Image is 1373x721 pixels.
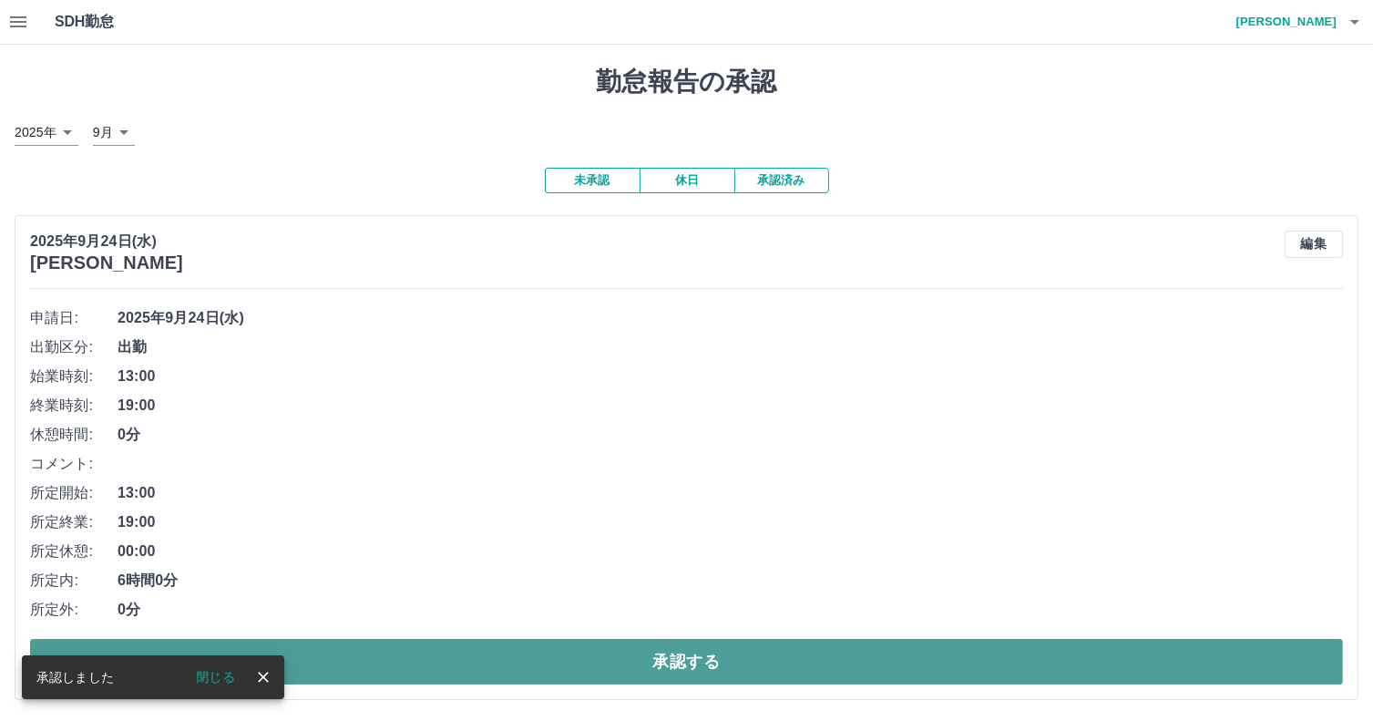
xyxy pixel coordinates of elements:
button: 閉じる [181,664,250,691]
span: 所定休憩: [30,541,118,562]
span: 2025年9月24日(水) [118,307,1343,329]
h1: 勤怠報告の承認 [15,67,1358,98]
span: 6時間0分 [118,570,1343,592]
span: 19:00 [118,511,1343,533]
span: 休憩時間: [30,424,118,446]
button: 編集 [1285,231,1343,258]
button: 承認済み [734,168,829,193]
div: 2025年 [15,119,78,146]
span: 19:00 [118,395,1343,417]
span: 0分 [118,424,1343,446]
span: 始業時刻: [30,366,118,387]
span: 13:00 [118,482,1343,504]
h3: [PERSON_NAME] [30,252,183,273]
div: 承認しました [36,661,114,694]
span: 所定終業: [30,511,118,533]
span: 出勤区分: [30,336,118,358]
span: 所定内: [30,570,118,592]
span: 申請日: [30,307,118,329]
button: 未承認 [545,168,640,193]
button: 承認する [30,639,1343,685]
span: 所定開始: [30,482,118,504]
span: 00:00 [118,541,1343,562]
span: 0分 [118,599,1343,621]
p: 2025年9月24日(水) [30,231,183,252]
button: 休日 [640,168,734,193]
span: 終業時刻: [30,395,118,417]
button: close [250,664,277,691]
div: 9月 [93,119,135,146]
span: 13:00 [118,366,1343,387]
span: コメント: [30,453,118,475]
span: 出勤 [118,336,1343,358]
span: 所定外: [30,599,118,621]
